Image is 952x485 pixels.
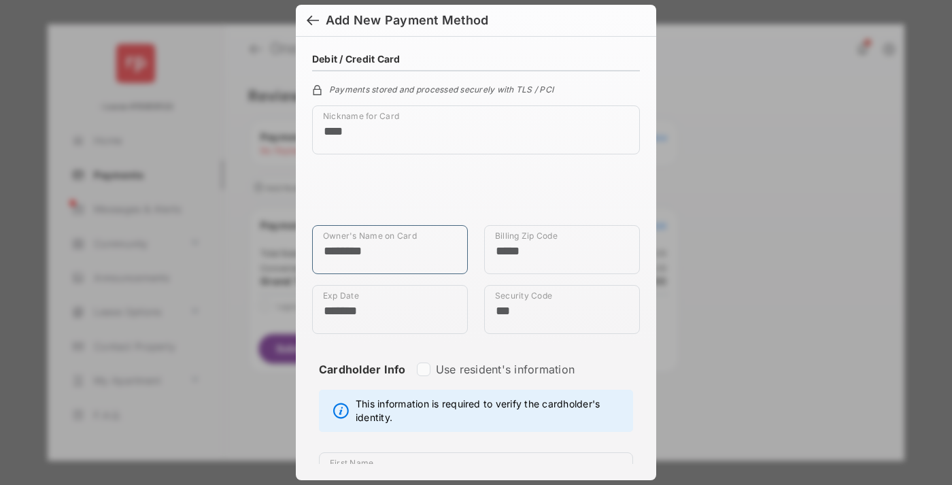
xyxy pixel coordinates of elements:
div: Payments stored and processed securely with TLS / PCI [312,82,640,95]
span: This information is required to verify the cardholder's identity. [356,397,626,424]
strong: Cardholder Info [319,363,406,401]
h4: Debit / Credit Card [312,53,401,65]
div: Add New Payment Method [326,13,488,28]
label: Use resident's information [436,363,575,376]
iframe: Credit card field [312,165,640,225]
